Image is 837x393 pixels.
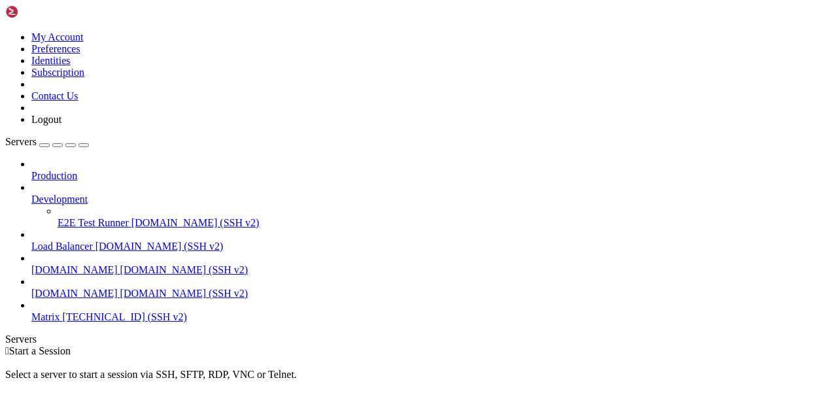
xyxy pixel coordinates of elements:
[58,217,129,228] span: E2E Test Runner
[31,31,84,43] a: My Account
[5,345,9,356] span: 
[31,252,832,276] li: [DOMAIN_NAME] [DOMAIN_NAME] (SSH v2)
[31,55,71,66] a: Identities
[31,194,832,205] a: Development
[31,158,832,182] li: Production
[31,264,832,276] a: [DOMAIN_NAME] [DOMAIN_NAME] (SSH v2)
[31,241,832,252] a: Load Balancer [DOMAIN_NAME] (SSH v2)
[5,333,832,345] div: Servers
[58,205,832,229] li: E2E Test Runner [DOMAIN_NAME] (SSH v2)
[5,136,37,147] span: Servers
[31,170,832,182] a: Production
[31,114,61,125] a: Logout
[31,170,77,181] span: Production
[31,288,832,299] a: [DOMAIN_NAME] [DOMAIN_NAME] (SSH v2)
[31,67,84,78] a: Subscription
[31,90,78,101] a: Contact Us
[31,276,832,299] li: [DOMAIN_NAME] [DOMAIN_NAME] (SSH v2)
[31,194,88,205] span: Development
[31,311,60,322] span: Matrix
[58,217,832,229] a: E2E Test Runner [DOMAIN_NAME] (SSH v2)
[31,288,118,299] span: [DOMAIN_NAME]
[31,264,118,275] span: [DOMAIN_NAME]
[31,299,832,323] li: Matrix [TECHNICAL_ID] (SSH v2)
[131,217,260,228] span: [DOMAIN_NAME] (SSH v2)
[63,311,187,322] span: [TECHNICAL_ID] (SSH v2)
[5,136,89,147] a: Servers
[120,264,248,275] span: [DOMAIN_NAME] (SSH v2)
[120,288,248,299] span: [DOMAIN_NAME] (SSH v2)
[31,229,832,252] li: Load Balancer [DOMAIN_NAME] (SSH v2)
[95,241,224,252] span: [DOMAIN_NAME] (SSH v2)
[5,5,80,18] img: Shellngn
[31,241,93,252] span: Load Balancer
[31,182,832,229] li: Development
[31,311,832,323] a: Matrix [TECHNICAL_ID] (SSH v2)
[9,345,71,356] span: Start a Session
[31,43,80,54] a: Preferences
